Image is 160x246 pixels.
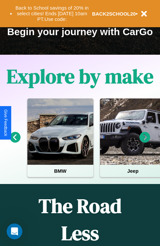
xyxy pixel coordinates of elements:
iframe: Intercom live chat [7,223,22,239]
h1: Explore by make [7,63,153,90]
h4: BMW [27,165,93,177]
b: BACK2SCHOOL20 [92,11,136,17]
button: Back to School savings of 20% in select cities! Ends [DATE] 10am PT.Use code: [12,3,92,24]
div: Give Feedback [3,109,8,136]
